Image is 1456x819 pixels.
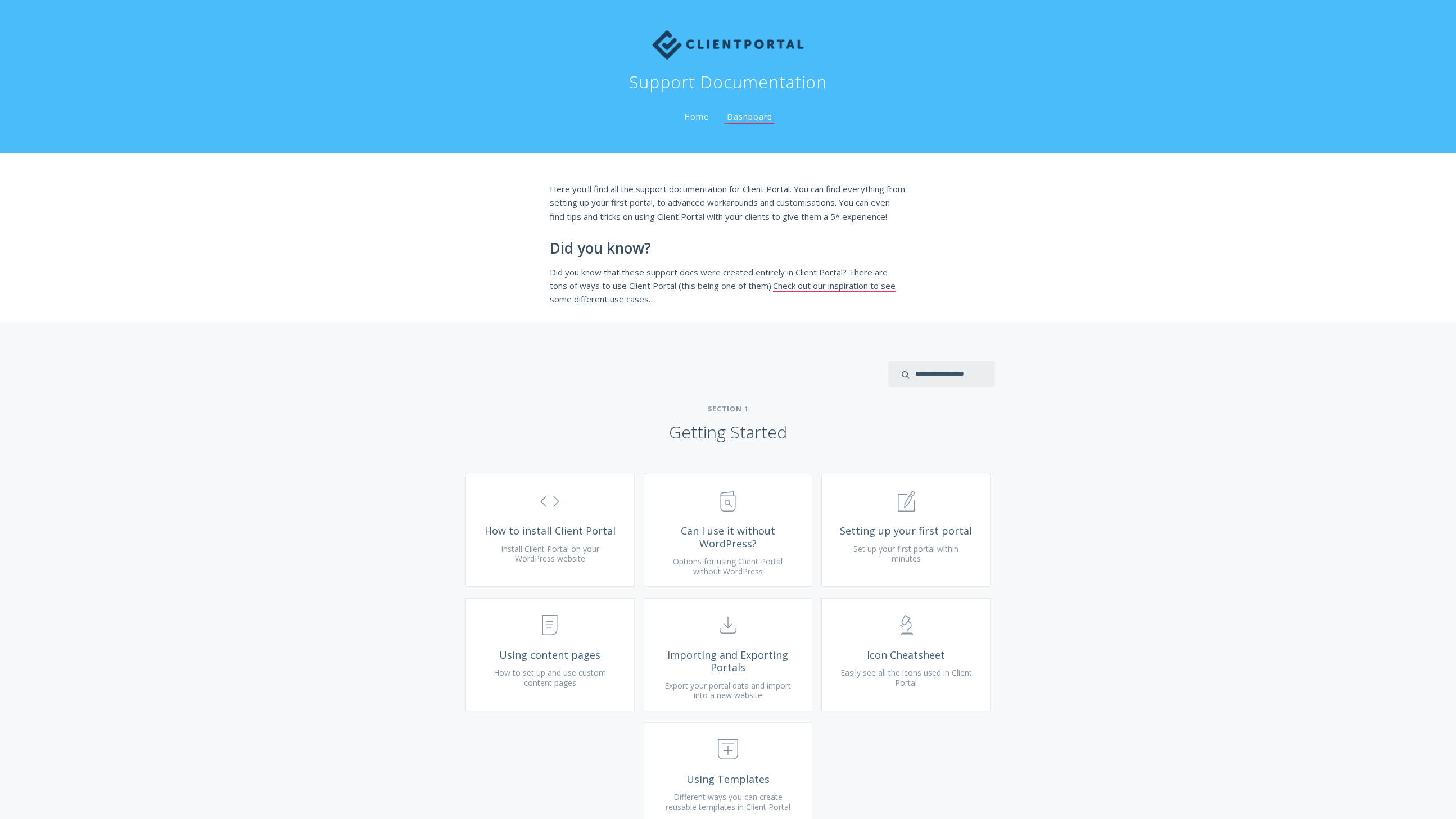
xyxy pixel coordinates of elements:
span: Export your portal data and import into a new website [664,680,791,701]
span: Setting up your first portal [839,524,973,537]
span: Can I use it without WordPress? [661,524,795,550]
input: search input [888,361,995,387]
a: Importing and Exporting Portals Export your portal data and import into a new website [644,598,813,711]
span: Easily see all the icons used in Client Portal [840,667,972,688]
p: Here you'll find all the support documentation for Client Portal. You can find everything from se... [550,182,906,223]
a: Home [682,111,711,122]
h2: Did you know? [550,240,906,257]
span: Set up your first portal within minutes [853,544,958,564]
a: Setting up your first portal Set up your first portal within minutes [821,474,991,587]
span: Using content pages [483,649,617,662]
p: Did you know that these support docs were created entirely in Client Portal? There are tons of wa... [550,265,906,306]
a: Dashboard [725,111,775,124]
span: How to set up and use custom content pages [494,667,606,688]
span: Different ways you can create reusable templates in Client Portal [666,791,790,812]
span: Install Client Portal on your WordPress website [501,544,599,564]
span: Icon Cheatsheet [839,649,973,662]
a: Can I use it without WordPress? Options for using Client Portal without WordPress [644,474,813,587]
span: How to install Client Portal [483,524,617,537]
a: How to install Client Portal Install Client Portal on your WordPress website [465,474,635,587]
a: Icon Cheatsheet Easily see all the icons used in Client Portal [821,598,991,711]
span: Using Templates [661,773,795,786]
a: Using content pages How to set up and use custom content pages [465,598,635,711]
h1: Support Documentation [629,71,827,93]
span: Options for using Client Portal without WordPress [673,556,783,577]
span: Importing and Exporting Portals [661,649,795,674]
